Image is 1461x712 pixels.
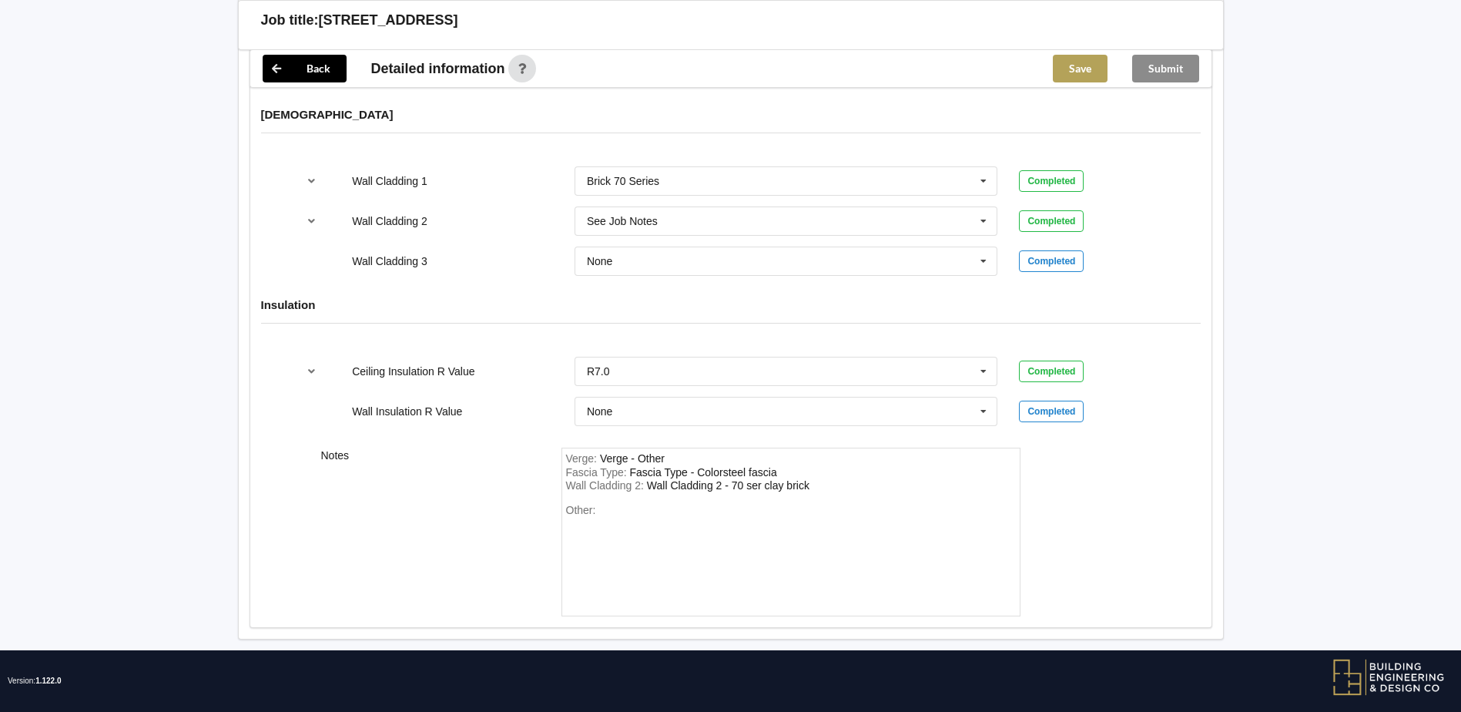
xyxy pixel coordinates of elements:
[1019,250,1084,272] div: Completed
[310,448,551,616] div: Notes
[587,216,658,227] div: See Job Notes
[352,215,427,227] label: Wall Cladding 2
[8,650,62,712] span: Version:
[630,466,777,479] div: FasciaType
[1019,170,1084,192] div: Completed
[647,479,809,492] div: WallCladding2
[566,452,600,465] span: Verge :
[261,12,319,29] h3: Job title:
[352,175,427,187] label: Wall Cladding 1
[297,358,327,385] button: reference-toggle
[297,167,327,195] button: reference-toggle
[319,12,458,29] h3: [STREET_ADDRESS]
[297,207,327,235] button: reference-toggle
[261,297,1201,312] h4: Insulation
[600,452,665,465] div: Verge
[566,479,647,492] span: Wall Cladding 2 :
[371,62,505,76] span: Detailed information
[566,466,630,479] span: Fascia Type :
[352,405,462,418] label: Wall Insulation R Value
[1019,401,1084,422] div: Completed
[1053,55,1107,82] button: Save
[561,448,1020,616] form: notes-field
[1019,361,1084,382] div: Completed
[1332,658,1446,697] img: BEDC logo
[263,55,347,82] button: Back
[587,176,659,186] div: Brick 70 Series
[352,365,474,378] label: Ceiling Insulation R Value
[587,406,612,417] div: None
[1019,210,1084,232] div: Completed
[587,366,610,377] div: R7.0
[261,107,1201,122] h4: [DEMOGRAPHIC_DATA]
[352,255,427,267] label: Wall Cladding 3
[566,504,596,516] span: Other:
[35,677,61,685] span: 1.122.0
[587,256,612,267] div: None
